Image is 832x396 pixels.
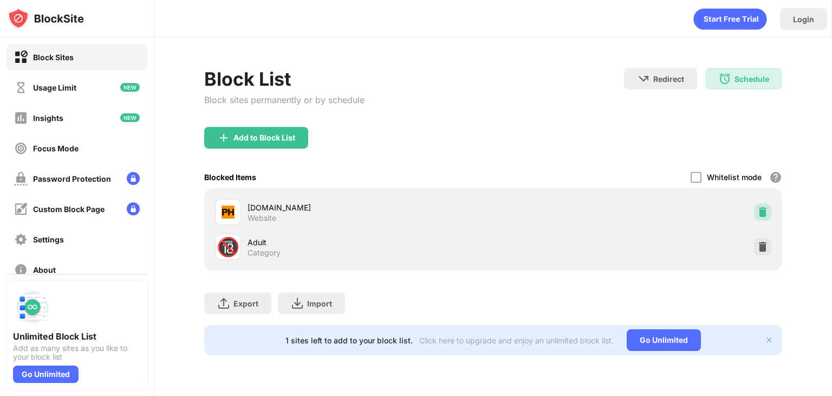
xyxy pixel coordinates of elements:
[217,236,239,258] div: 🔞
[14,50,28,64] img: block-on.svg
[14,202,28,216] img: customize-block-page-off.svg
[13,366,79,383] div: Go Unlimited
[233,133,295,142] div: Add to Block List
[33,174,111,183] div: Password Protection
[222,206,235,219] img: favicons
[33,235,64,244] div: Settings
[765,336,773,344] img: x-button.svg
[13,344,141,361] div: Add as many sites as you like to your block list
[627,329,701,351] div: Go Unlimited
[33,144,79,153] div: Focus Mode
[204,94,365,105] div: Block sites permanently or by schedule
[120,113,140,122] img: new-icon.svg
[33,83,76,92] div: Usage Limit
[13,331,141,342] div: Unlimited Block List
[120,83,140,92] img: new-icon.svg
[248,213,276,223] div: Website
[307,299,332,308] div: Import
[233,299,258,308] div: Export
[14,81,28,94] img: time-usage-off.svg
[33,265,56,274] div: About
[127,172,140,185] img: lock-menu.svg
[693,8,767,30] div: animation
[14,142,28,155] img: focus-off.svg
[33,205,105,214] div: Custom Block Page
[8,8,84,29] img: logo-blocksite.svg
[13,288,52,327] img: push-block-list.svg
[419,336,614,345] div: Click here to upgrade and enjoy an unlimited block list.
[653,74,684,84] div: Redirect
[793,15,814,24] div: Login
[248,202,493,213] div: [DOMAIN_NAME]
[734,74,769,84] div: Schedule
[248,237,493,248] div: Adult
[204,173,256,182] div: Blocked Items
[204,68,365,90] div: Block List
[248,248,281,258] div: Category
[14,111,28,125] img: insights-off.svg
[707,173,762,182] div: Whitelist mode
[14,233,28,246] img: settings-off.svg
[14,172,28,186] img: password-protection-off.svg
[33,53,74,62] div: Block Sites
[14,263,28,277] img: about-off.svg
[285,336,413,345] div: 1 sites left to add to your block list.
[127,202,140,215] img: lock-menu.svg
[33,113,63,123] div: Insights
